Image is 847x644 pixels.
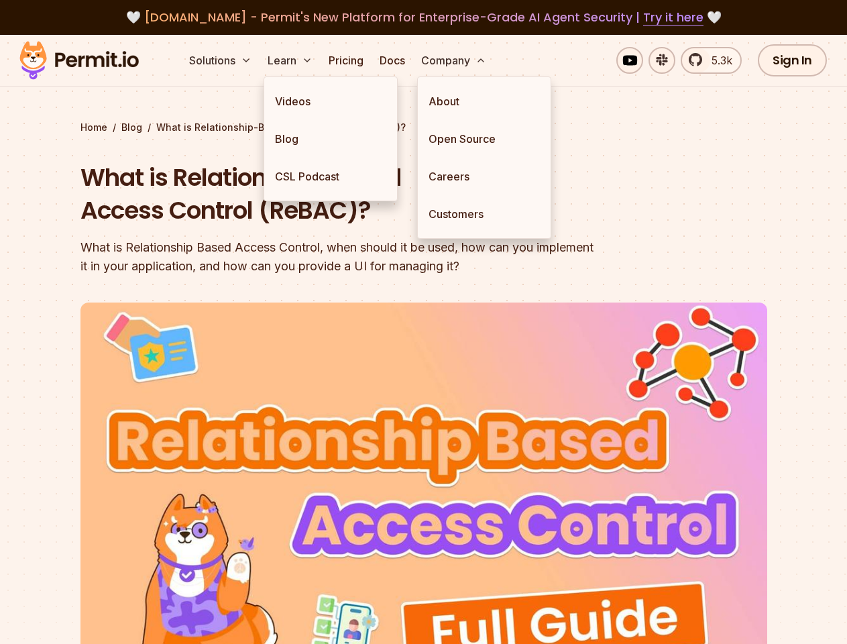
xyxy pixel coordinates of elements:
[13,38,145,83] img: Permit logo
[418,195,551,233] a: Customers
[262,47,318,74] button: Learn
[416,47,492,74] button: Company
[418,83,551,120] a: About
[80,121,107,134] a: Home
[32,8,815,27] div: 🤍 🤍
[144,9,703,25] span: [DOMAIN_NAME] - Permit's New Platform for Enterprise-Grade AI Agent Security |
[418,158,551,195] a: Careers
[703,52,732,68] span: 5.3k
[121,121,142,134] a: Blog
[184,47,257,74] button: Solutions
[374,47,410,74] a: Docs
[80,238,596,276] div: What is Relationship Based Access Control, when should it be used, how can you implement it in yo...
[80,161,596,227] h1: What is Relationship-Based Access Control (ReBAC)?
[323,47,369,74] a: Pricing
[80,121,767,134] div: / /
[264,158,397,195] a: CSL Podcast
[681,47,742,74] a: 5.3k
[264,120,397,158] a: Blog
[643,9,703,26] a: Try it here
[418,120,551,158] a: Open Source
[264,83,397,120] a: Videos
[758,44,827,76] a: Sign In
